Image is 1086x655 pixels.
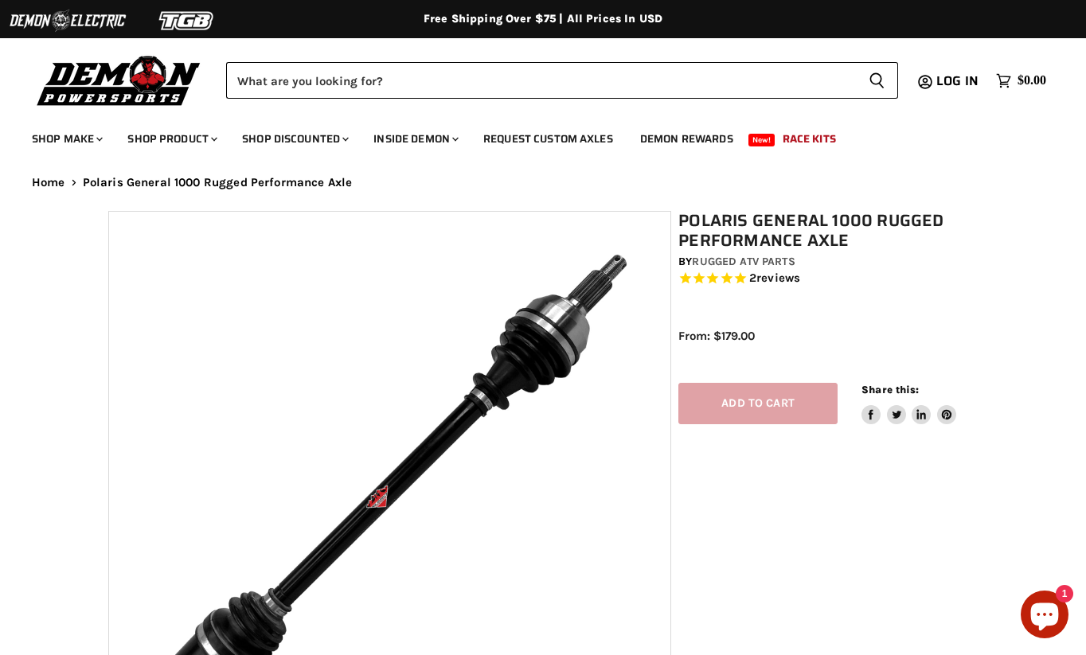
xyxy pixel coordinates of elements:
button: Search [856,62,898,99]
inbox-online-store-chat: Shopify online store chat [1016,591,1073,642]
span: Share this: [861,384,919,396]
img: TGB Logo 2 [127,6,247,36]
a: Request Custom Axles [471,123,625,155]
ul: Main menu [20,116,1042,155]
span: Log in [936,71,979,91]
a: Rugged ATV Parts [692,255,795,268]
form: Product [226,62,898,99]
aside: Share this: [861,383,956,425]
img: Demon Electric Logo 2 [8,6,127,36]
span: reviews [756,271,800,286]
div: by [678,253,985,271]
span: Polaris General 1000 Rugged Performance Axle [83,176,353,189]
span: Rated 5.0 out of 5 stars 2 reviews [678,271,985,287]
span: 2 reviews [749,271,800,286]
a: Shop Make [20,123,112,155]
span: From: $179.00 [678,329,755,343]
a: Log in [929,74,988,88]
a: Shop Discounted [230,123,358,155]
a: $0.00 [988,69,1054,92]
input: Search [226,62,856,99]
a: Inside Demon [361,123,468,155]
a: Shop Product [115,123,227,155]
span: $0.00 [1018,73,1046,88]
span: New! [748,134,775,146]
h1: Polaris General 1000 Rugged Performance Axle [678,211,985,251]
a: Home [32,176,65,189]
a: Demon Rewards [628,123,745,155]
a: Race Kits [771,123,848,155]
img: Demon Powersports [32,52,206,108]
